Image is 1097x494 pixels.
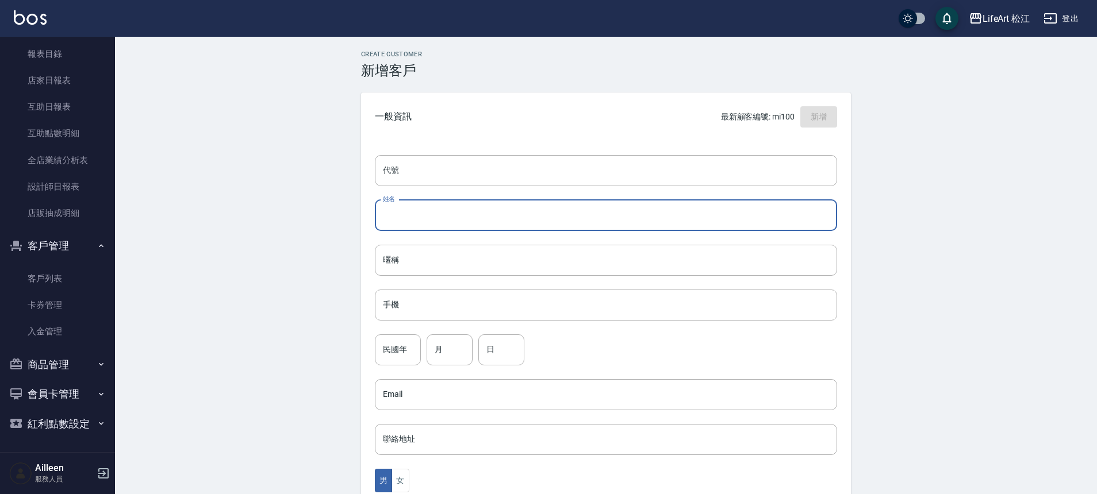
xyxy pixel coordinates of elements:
img: Person [9,462,32,485]
a: 店販抽成明細 [5,200,110,226]
button: 男 [375,469,392,492]
label: 姓名 [383,195,395,203]
h2: Create Customer [361,51,851,58]
a: 卡券管理 [5,292,110,318]
a: 互助點數明細 [5,120,110,146]
a: 店家日報表 [5,67,110,94]
button: 會員卡管理 [5,379,110,409]
button: 紅利點數設定 [5,409,110,439]
img: Logo [14,10,47,25]
p: 最新顧客編號: mi100 [721,111,795,123]
button: save [935,7,958,30]
button: 女 [392,469,409,492]
p: 服務人員 [35,474,94,484]
div: LifeArt 松江 [983,11,1030,26]
h5: Ailleen [35,462,94,474]
h3: 新增客戶 [361,63,851,79]
a: 報表目錄 [5,41,110,67]
span: 一般資訊 [375,111,412,122]
button: 商品管理 [5,350,110,380]
a: 客戶列表 [5,265,110,292]
button: 客戶管理 [5,231,110,261]
a: 設計師日報表 [5,173,110,200]
button: 登出 [1039,8,1083,29]
button: LifeArt 松江 [964,7,1035,30]
a: 入金管理 [5,318,110,345]
a: 全店業績分析表 [5,147,110,173]
a: 互助日報表 [5,94,110,120]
